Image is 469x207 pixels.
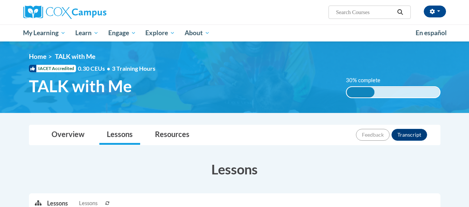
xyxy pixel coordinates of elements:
[411,25,452,41] a: En español
[29,53,46,60] a: Home
[346,76,389,84] label: 30% complete
[394,8,406,17] button: Search
[18,24,452,41] div: Main menu
[23,6,106,19] img: Cox Campus
[392,129,427,141] button: Transcript
[103,24,141,41] a: Engage
[29,65,76,72] span: IACET Accredited
[180,24,215,41] a: About
[141,24,180,41] a: Explore
[75,29,99,37] span: Learn
[107,65,110,72] span: •
[335,8,394,17] input: Search Courses
[108,29,136,37] span: Engage
[185,29,210,37] span: About
[416,29,447,37] span: En español
[44,125,92,145] a: Overview
[99,125,140,145] a: Lessons
[19,24,71,41] a: My Learning
[112,65,155,72] span: 3 Training Hours
[23,29,66,37] span: My Learning
[55,53,95,60] span: TALK with Me
[78,64,112,73] span: 0.30 CEUs
[148,125,197,145] a: Resources
[29,76,132,96] span: TALK with Me
[29,160,440,178] h3: Lessons
[356,129,390,141] button: Feedback
[145,29,175,37] span: Explore
[347,87,374,97] div: 30% complete
[70,24,103,41] a: Learn
[424,6,446,17] button: Account Settings
[23,6,157,19] a: Cox Campus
